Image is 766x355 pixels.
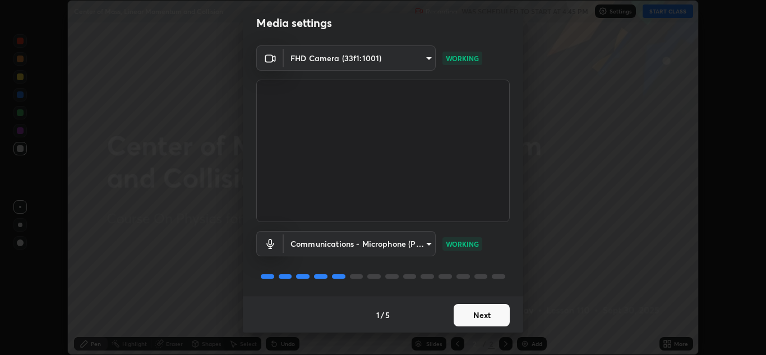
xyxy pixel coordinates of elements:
p: WORKING [446,239,479,249]
div: FHD Camera (33f1:1001) [284,231,436,256]
h4: / [381,309,384,321]
h4: 5 [385,309,390,321]
h4: 1 [376,309,380,321]
button: Next [454,304,510,326]
h2: Media settings [256,16,332,30]
div: FHD Camera (33f1:1001) [284,45,436,71]
p: WORKING [446,53,479,63]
